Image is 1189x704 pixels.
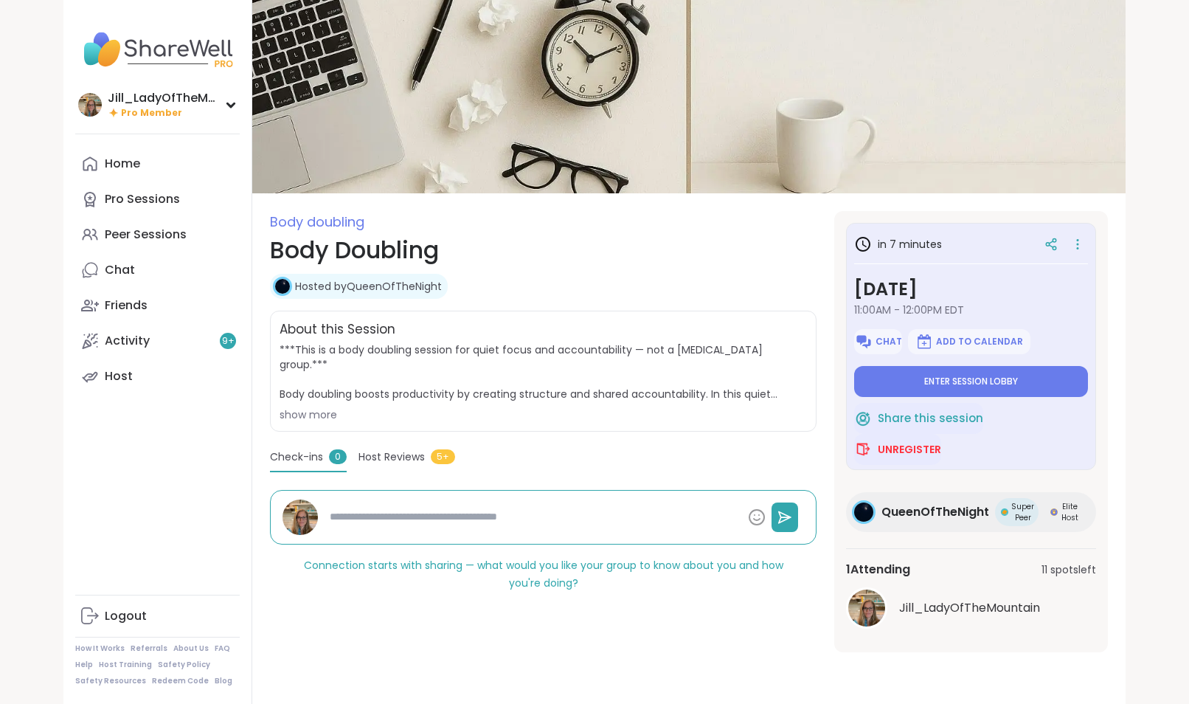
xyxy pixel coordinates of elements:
a: QueenOfTheNightQueenOfTheNightSuper PeerSuper PeerElite HostElite Host [846,492,1096,532]
span: QueenOfTheNight [881,503,989,521]
a: Peer Sessions [75,217,240,252]
img: Jill_LadyOfTheMountain [282,500,318,535]
img: ShareWell Logomark [915,333,933,351]
a: Activity9+ [75,323,240,359]
span: Share this session [878,410,983,427]
div: Pro Sessions [105,191,180,207]
button: Unregister [854,434,941,465]
div: show more [280,407,807,422]
button: Add to Calendar [908,329,1030,354]
a: Hosted byQueenOfTheNight [295,279,442,294]
span: Super Peer [1011,501,1034,523]
a: Home [75,146,240,182]
button: Enter session lobby [854,366,1088,397]
img: Super Peer [1001,508,1008,516]
span: 9 + [222,335,235,348]
img: ShareWell Logomark [854,441,872,458]
img: ShareWell Nav Logo [75,24,240,75]
a: Pro Sessions [75,182,240,217]
a: FAQ [215,643,230,654]
span: Pro Member [121,107,182,120]
a: Blog [215,676,232,686]
span: 11:00AM - 12:00PM EDT [854,303,1088,317]
img: Elite Host [1050,508,1058,516]
a: Referrals [131,643,167,654]
a: Chat [75,252,240,288]
a: Help [75,660,93,670]
a: Host Training [99,660,152,670]
span: Enter session lobby [924,376,1018,387]
span: Check-ins [270,449,323,465]
div: Chat [105,262,135,278]
span: Unregister [878,442,941,457]
div: Host [105,368,133,384]
a: How It Works [75,643,125,654]
img: QueenOfTheNight [275,279,290,294]
span: 1 Attending [846,561,910,579]
div: Activity [105,333,150,349]
h1: Body Doubling [270,232,817,268]
div: Friends [105,297,148,314]
div: Home [105,156,140,172]
div: Peer Sessions [105,227,187,243]
button: Share this session [854,403,983,434]
a: Safety Resources [75,676,146,686]
h3: in 7 minutes [854,235,942,253]
span: Connection starts with sharing — what would you like your group to know about you and how you're ... [304,558,783,590]
img: Jill_LadyOfTheMountain [848,590,885,627]
span: Host Reviews [358,449,425,465]
img: ShareWell Logomark [854,410,872,427]
a: Logout [75,598,240,634]
img: QueenOfTheNight [854,503,873,522]
a: Jill_LadyOfTheMountainJill_LadyOfTheMountain [846,587,1096,629]
a: Friends [75,288,240,323]
div: Jill_LadyOfTheMountain [108,90,218,106]
span: Jill_LadyOfTheMountain [899,599,1040,617]
div: Logout [105,608,147,624]
h3: [DATE] [854,276,1088,303]
a: Safety Policy [158,660,210,670]
span: Chat [876,336,902,348]
img: ShareWell Logomark [855,333,873,351]
span: 5+ [431,449,455,464]
img: Jill_LadyOfTheMountain [78,93,102,117]
a: About Us [173,643,209,654]
a: Host [75,359,240,394]
h2: About this Session [280,320,395,339]
span: Add to Calendar [936,336,1023,348]
span: Body doubling [270,213,364,231]
span: 11 spots left [1041,562,1096,578]
button: Chat [854,329,902,354]
a: Redeem Code [152,676,209,686]
span: 0 [329,449,347,464]
span: ***This is a body doubling session for quiet focus and accountability — not a [MEDICAL_DATA] grou... [280,342,807,401]
span: Elite Host [1061,501,1078,523]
